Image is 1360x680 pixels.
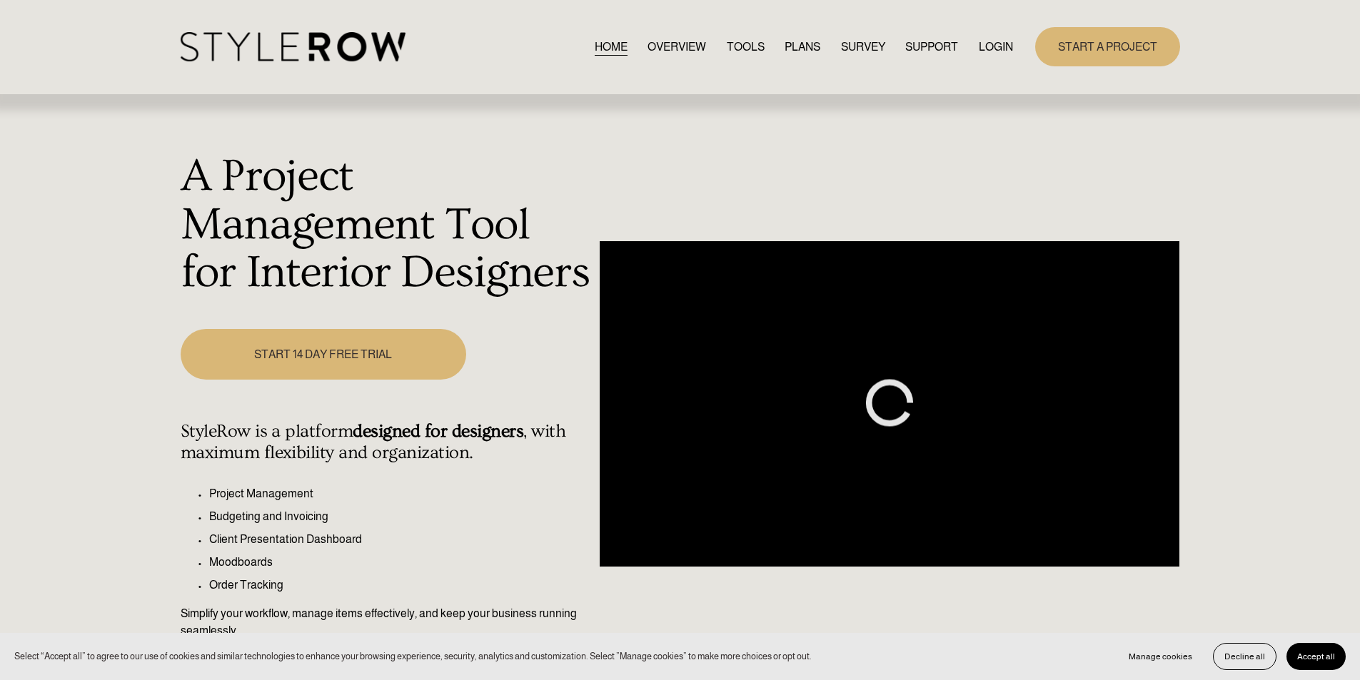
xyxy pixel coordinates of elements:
[209,485,593,502] p: Project Management
[181,153,593,298] h1: A Project Management Tool for Interior Designers
[841,37,885,56] a: SURVEY
[1035,27,1180,66] a: START A PROJECT
[727,37,765,56] a: TOOLS
[1118,643,1203,670] button: Manage cookies
[209,508,593,525] p: Budgeting and Invoicing
[1129,651,1192,661] span: Manage cookies
[595,37,628,56] a: HOME
[209,554,593,571] p: Moodboards
[14,649,812,663] p: Select “Accept all” to agree to our use of cookies and similar technologies to enhance your brows...
[209,577,593,594] p: Order Tracking
[1224,651,1265,661] span: Decline all
[648,37,706,56] a: OVERVIEW
[181,605,593,639] p: Simplify your workflow, manage items effectively, and keep your business running seamlessly.
[1297,651,1335,661] span: Accept all
[1213,643,1276,670] button: Decline all
[905,39,958,56] span: SUPPORT
[181,32,406,61] img: StyleRow
[785,37,820,56] a: PLANS
[1286,643,1346,670] button: Accept all
[353,421,523,442] strong: designed for designers
[181,421,593,464] h4: StyleRow is a platform , with maximum flexibility and organization.
[979,37,1013,56] a: LOGIN
[209,531,593,548] p: Client Presentation Dashboard
[905,37,958,56] a: folder dropdown
[181,329,466,380] a: START 14 DAY FREE TRIAL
